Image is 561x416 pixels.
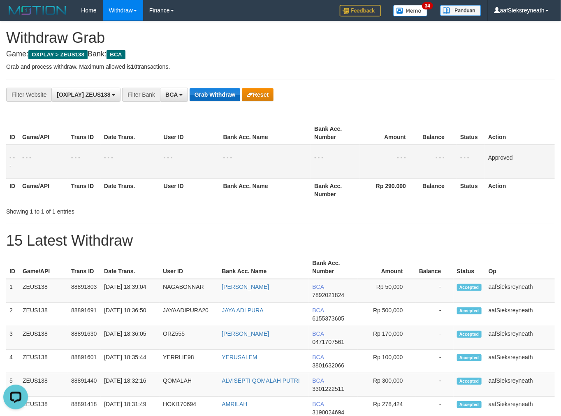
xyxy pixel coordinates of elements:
span: OXPLAY > ZEUS138 [28,50,88,59]
h4: Game: Bank: [6,50,555,58]
td: Rp 100,000 [358,350,415,373]
td: aafSieksreyneath [485,303,555,326]
td: Rp 170,000 [358,326,415,350]
td: QOMALAH [160,373,218,397]
td: - - - [311,145,360,179]
span: 34 [422,2,433,9]
a: JAYA ADI PURA [222,307,263,314]
span: BCA [312,330,324,337]
span: BCA [312,307,324,314]
span: Accepted [457,378,482,385]
th: ID [6,256,19,279]
th: Bank Acc. Name [218,256,309,279]
th: Status [457,178,485,202]
a: YERUSALEM [222,354,257,360]
a: ALVISEPTI QOMALAH PUTRI [222,377,300,384]
td: - [415,303,454,326]
td: 3 [6,326,19,350]
td: 88891601 [68,350,101,373]
td: 88891630 [68,326,101,350]
td: - - - [220,145,311,179]
span: BCA [165,91,178,98]
td: - [415,373,454,397]
th: ID [6,178,19,202]
span: Copy 0471707561 to clipboard [312,339,344,345]
th: Action [485,178,555,202]
th: Status [457,121,485,145]
button: Open LiveChat chat widget [3,3,28,28]
span: Accepted [457,354,482,361]
th: User ID [160,121,220,145]
td: ZEUS138 [19,326,68,350]
td: - - - [68,145,101,179]
th: Bank Acc. Number [311,178,360,202]
span: Copy 6155373605 to clipboard [312,315,344,322]
button: [OXPLAY] ZEUS138 [51,88,121,102]
td: - - - [418,145,457,179]
td: [DATE] 18:35:44 [101,350,160,373]
td: 88891803 [68,279,101,303]
img: Feedback.jpg [340,5,381,16]
td: Rp 500,000 [358,303,415,326]
span: Copy 3801632066 to clipboard [312,362,344,369]
td: - [415,279,454,303]
td: - - - [19,145,68,179]
th: Trans ID [68,256,101,279]
th: Bank Acc. Name [220,121,311,145]
th: Amount [358,256,415,279]
td: - [415,350,454,373]
th: Balance [415,256,454,279]
th: Balance [418,121,457,145]
h1: Withdraw Grab [6,30,555,46]
th: Op [485,256,555,279]
td: - [415,326,454,350]
span: BCA [312,401,324,407]
span: BCA [312,377,324,384]
span: Copy 3301222511 to clipboard [312,386,344,392]
td: ZEUS138 [19,373,68,397]
img: Button%20Memo.svg [393,5,428,16]
td: - - - [6,145,19,179]
a: AMRILAH [222,401,247,407]
td: ZEUS138 [19,303,68,326]
button: Grab Withdraw [190,88,240,101]
td: - - - [160,145,220,179]
td: 4 [6,350,19,373]
td: ZEUS138 [19,279,68,303]
td: Approved [485,145,555,179]
span: Accepted [457,284,482,291]
td: - - - [101,145,160,179]
span: Accepted [457,331,482,338]
th: Rp 290.000 [360,178,418,202]
th: User ID [160,178,220,202]
th: Date Trans. [101,256,160,279]
td: JAYAADIPURA20 [160,303,218,326]
th: Bank Acc. Number [311,121,360,145]
td: Rp 300,000 [358,373,415,397]
th: Game/API [19,121,68,145]
strong: 10 [131,63,137,70]
img: MOTION_logo.png [6,4,69,16]
td: 88891691 [68,303,101,326]
td: 5 [6,373,19,397]
th: Game/API [19,178,68,202]
th: Date Trans. [101,178,160,202]
td: ZEUS138 [19,350,68,373]
td: Rp 50,000 [358,279,415,303]
div: Showing 1 to 1 of 1 entries [6,204,227,216]
th: Trans ID [68,121,101,145]
span: Copy 3190024694 to clipboard [312,409,344,416]
th: Balance [418,178,457,202]
h1: 15 Latest Withdraw [6,232,555,249]
th: ID [6,121,19,145]
td: 88891440 [68,373,101,397]
td: aafSieksreyneath [485,279,555,303]
td: [DATE] 18:36:50 [101,303,160,326]
button: Reset [242,88,274,101]
a: [PERSON_NAME] [222,284,269,290]
div: Filter Bank [122,88,160,102]
th: User ID [160,256,218,279]
td: aafSieksreyneath [485,326,555,350]
span: Accepted [457,307,482,314]
th: Date Trans. [101,121,160,145]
